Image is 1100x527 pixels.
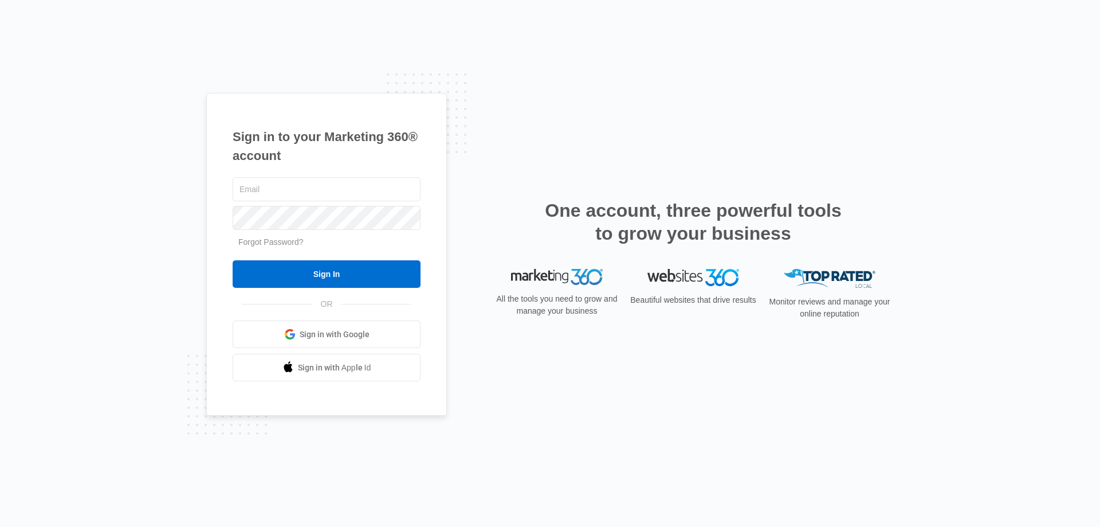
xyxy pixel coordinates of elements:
[298,362,371,374] span: Sign in with Apple Id
[233,260,421,288] input: Sign In
[784,269,875,288] img: Top Rated Local
[629,294,757,306] p: Beautiful websites that drive results
[647,269,739,286] img: Websites 360
[493,293,621,317] p: All the tools you need to grow and manage your business
[511,269,603,285] img: Marketing 360
[233,177,421,201] input: Email
[233,127,421,165] h1: Sign in to your Marketing 360® account
[238,237,304,247] a: Forgot Password?
[765,296,894,320] p: Monitor reviews and manage your online reputation
[233,321,421,348] a: Sign in with Google
[541,199,845,245] h2: One account, three powerful tools to grow your business
[300,329,370,341] span: Sign in with Google
[313,298,341,310] span: OR
[233,354,421,381] a: Sign in with Apple Id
